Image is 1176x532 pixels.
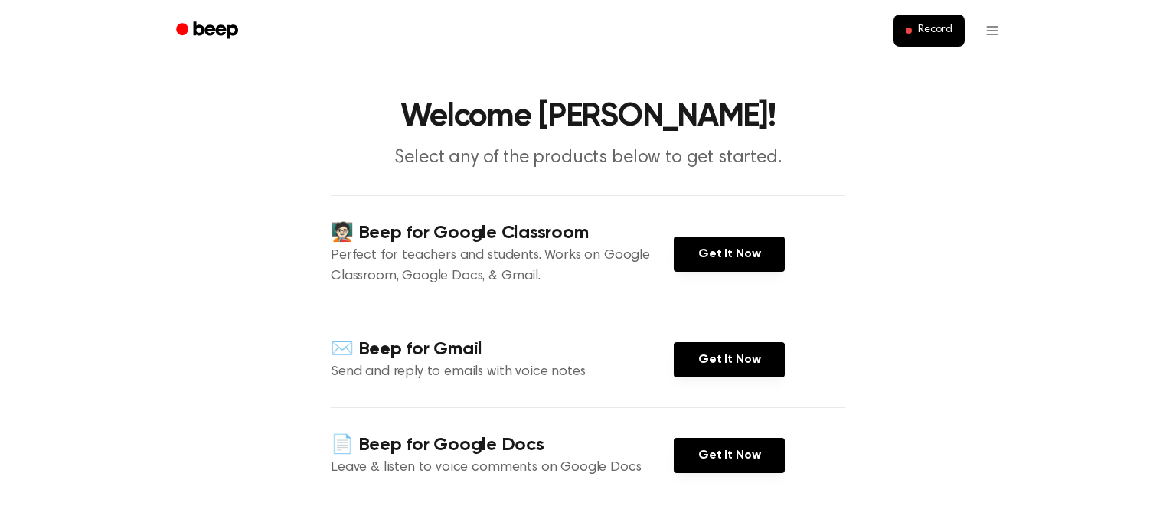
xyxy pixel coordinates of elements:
[165,16,252,46] a: Beep
[331,362,674,383] p: Send and reply to emails with voice notes
[331,337,674,362] h4: ✉️ Beep for Gmail
[331,432,674,458] h4: 📄 Beep for Google Docs
[674,438,785,473] a: Get It Now
[674,342,785,377] a: Get It Now
[331,246,674,287] p: Perfect for teachers and students. Works on Google Classroom, Google Docs, & Gmail.
[918,24,952,38] span: Record
[331,458,674,478] p: Leave & listen to voice comments on Google Docs
[893,15,965,47] button: Record
[196,101,980,133] h1: Welcome [PERSON_NAME]!
[974,12,1011,49] button: Open menu
[294,145,882,171] p: Select any of the products below to get started.
[331,220,674,246] h4: 🧑🏻‍🏫 Beep for Google Classroom
[674,237,785,272] a: Get It Now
